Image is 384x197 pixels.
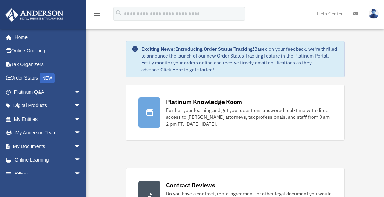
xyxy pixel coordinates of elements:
a: Tax Organizers [5,58,91,71]
span: arrow_drop_down [74,126,88,140]
a: My Anderson Teamarrow_drop_down [5,126,91,140]
i: menu [93,10,101,18]
img: User Pic [369,9,379,19]
a: menu [93,12,101,18]
span: arrow_drop_down [74,112,88,126]
a: Order StatusNEW [5,71,91,85]
a: Billingarrow_drop_down [5,167,91,180]
a: Online Learningarrow_drop_down [5,153,91,167]
strong: Exciting News: Introducing Order Status Tracking! [141,46,254,52]
img: Anderson Advisors Platinum Portal [3,8,65,22]
a: Home [5,30,88,44]
a: Platinum Q&Aarrow_drop_down [5,85,91,99]
div: Platinum Knowledge Room [166,97,242,106]
a: My Entitiesarrow_drop_down [5,112,91,126]
span: arrow_drop_down [74,99,88,113]
a: Online Ordering [5,44,91,58]
a: Click Here to get started! [160,66,214,73]
a: Digital Productsarrow_drop_down [5,99,91,113]
a: My Documentsarrow_drop_down [5,139,91,153]
span: arrow_drop_down [74,153,88,167]
div: Contract Reviews [166,181,215,189]
div: Based on your feedback, we're thrilled to announce the launch of our new Order Status Tracking fe... [141,45,339,73]
i: search [115,9,123,17]
a: Platinum Knowledge Room Further your learning and get your questions answered real-time with dire... [126,85,345,141]
div: Further your learning and get your questions answered real-time with direct access to [PERSON_NAM... [166,107,332,127]
span: arrow_drop_down [74,85,88,99]
span: arrow_drop_down [74,167,88,181]
div: NEW [40,73,55,83]
span: arrow_drop_down [74,139,88,154]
